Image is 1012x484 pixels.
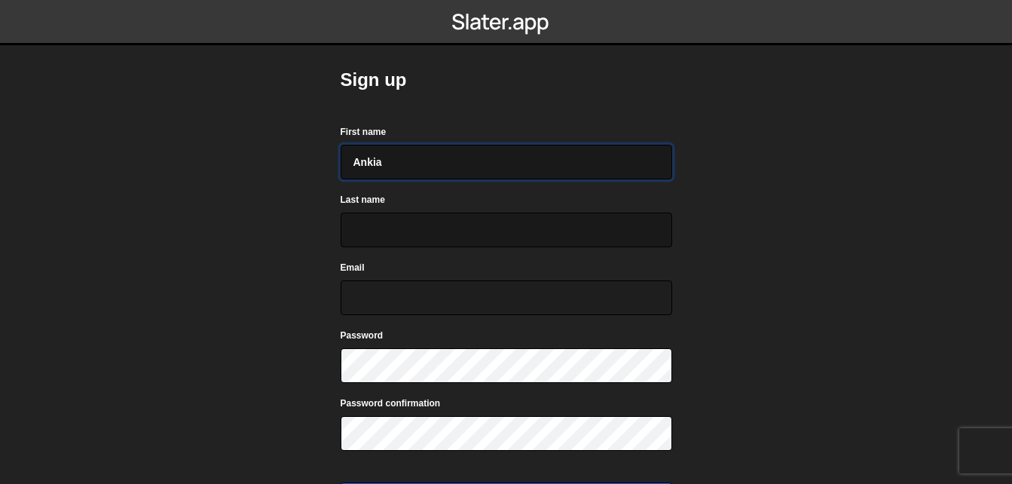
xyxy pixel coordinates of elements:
[341,124,387,139] label: First name
[341,260,365,275] label: Email
[341,328,384,343] label: Password
[341,192,385,207] label: Last name
[341,68,672,92] h2: Sign up
[341,396,441,411] label: Password confirmation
